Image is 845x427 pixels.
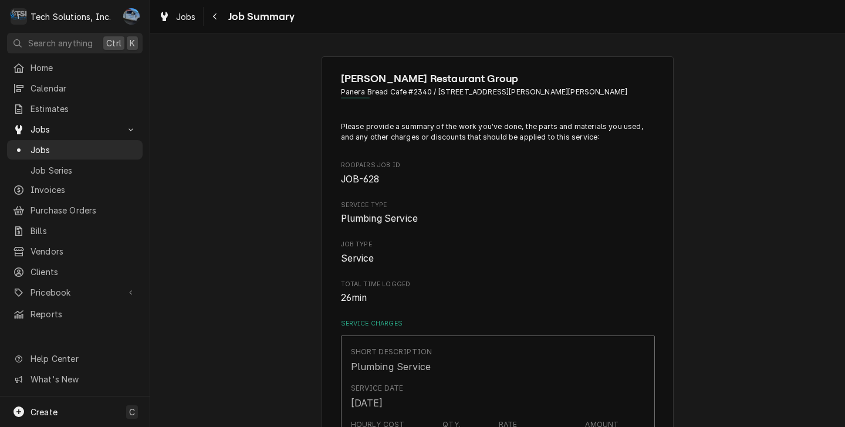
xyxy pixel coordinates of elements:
span: Job Type [341,252,655,266]
span: Bills [31,225,137,237]
span: Clients [31,266,137,278]
div: Service Type [341,201,655,226]
span: Job Series [31,164,137,177]
span: Home [31,62,137,74]
label: Service Charges [341,319,655,328]
span: Ctrl [106,37,121,49]
button: Navigate back [206,7,225,26]
span: Address [341,87,655,97]
span: Service Type [341,201,655,210]
span: Name [341,71,655,87]
a: Invoices [7,180,143,199]
a: Go to Pricebook [7,283,143,302]
div: [DATE] [351,396,383,410]
span: Roopairs Job ID [341,161,655,170]
span: Service Type [341,212,655,226]
span: Reports [31,308,137,320]
span: Invoices [31,184,137,196]
a: Estimates [7,99,143,118]
div: JP [123,8,140,25]
div: Tech Solutions, Inc. [31,11,111,23]
span: Vendors [31,245,137,257]
span: Service [341,253,374,264]
div: Tech Solutions, Inc.'s Avatar [11,8,27,25]
div: Client Information [341,71,655,107]
div: Service Date [351,383,404,394]
button: Search anythingCtrlK [7,33,143,53]
span: What's New [31,373,136,385]
a: Go to What's New [7,370,143,389]
span: Purchase Orders [31,204,137,216]
span: 26min [341,292,367,303]
span: Plumbing Service [341,213,418,224]
span: Create [31,407,58,417]
span: Job Type [341,240,655,249]
span: Search anything [28,37,93,49]
a: Jobs [7,140,143,160]
a: Clients [7,262,143,282]
div: T [11,8,27,25]
span: Help Center [31,353,136,365]
span: C [129,406,135,418]
span: Jobs [31,123,119,135]
span: Total Time Logged [341,291,655,305]
span: Jobs [176,11,196,23]
span: Pricebook [31,286,119,299]
span: K [130,37,135,49]
div: Total Time Logged [341,280,655,305]
span: Job Summary [225,9,295,25]
p: Please provide a summary of the work you've done, the parts and materials you used, and any other... [341,121,655,143]
div: Plumbing Service [351,360,431,374]
span: Jobs [31,144,137,156]
div: Short Description [351,347,432,357]
a: Go to Jobs [7,120,143,139]
span: Roopairs Job ID [341,172,655,187]
span: Calendar [31,82,137,94]
span: Estimates [31,103,137,115]
a: Jobs [154,7,201,26]
div: Joe Paschal's Avatar [123,8,140,25]
a: Job Series [7,161,143,180]
a: Home [7,58,143,77]
a: Bills [7,221,143,240]
div: Job Type [341,240,655,265]
div: Roopairs Job ID [341,161,655,186]
a: Reports [7,304,143,324]
a: Vendors [7,242,143,261]
span: JOB-628 [341,174,380,185]
a: Go to Help Center [7,349,143,368]
a: Purchase Orders [7,201,143,220]
span: Total Time Logged [341,280,655,289]
a: Calendar [7,79,143,98]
